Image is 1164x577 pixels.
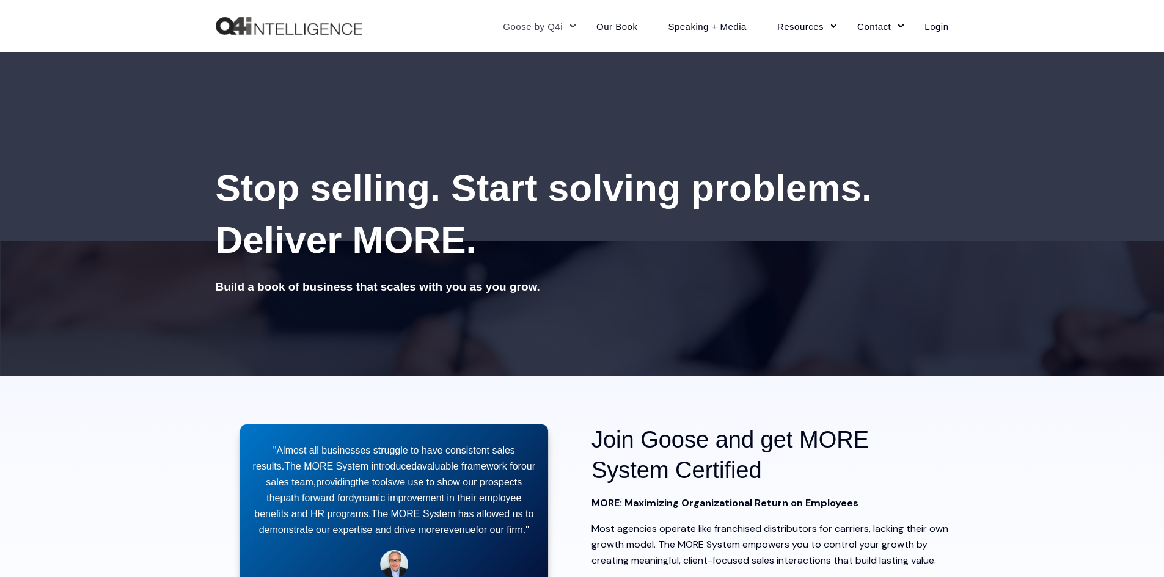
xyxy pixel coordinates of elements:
span: pro [316,477,330,487]
span: a [417,461,422,471]
span: path forward for [280,493,349,503]
span: d [411,461,417,471]
h2: Join Goose and get MORE System Certified [591,424,949,485]
span: we use [393,477,424,487]
span: Stop selling. Start solving problems. Deliver MORE. [216,167,873,261]
span: revenue [441,524,476,535]
span: introduce [371,461,411,471]
span: viding [330,477,356,487]
span: The MORE System [284,461,368,471]
span: for our firm." [476,524,529,535]
span: The MORE System has allowed us to demonstrate our expertise and drive more [259,509,534,535]
strong: MORE: Maximizing Organizational Return on Employees [591,496,858,509]
span: "Almost all businesses struggle to have consistent sales results. [253,445,515,471]
a: Back to Home [216,17,362,35]
h5: Build a book of business that scales with you as you grow. [216,278,949,296]
span: dynamic improvement in their employee benefits and HR programs. [254,493,521,519]
span: the tools [356,477,392,487]
span: valuable framework for [422,461,521,471]
img: Q4intelligence, LLC logo [216,17,362,35]
p: Most agencies operate like franchised distributors for carriers, lacking their own growth model. ... [591,521,949,568]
